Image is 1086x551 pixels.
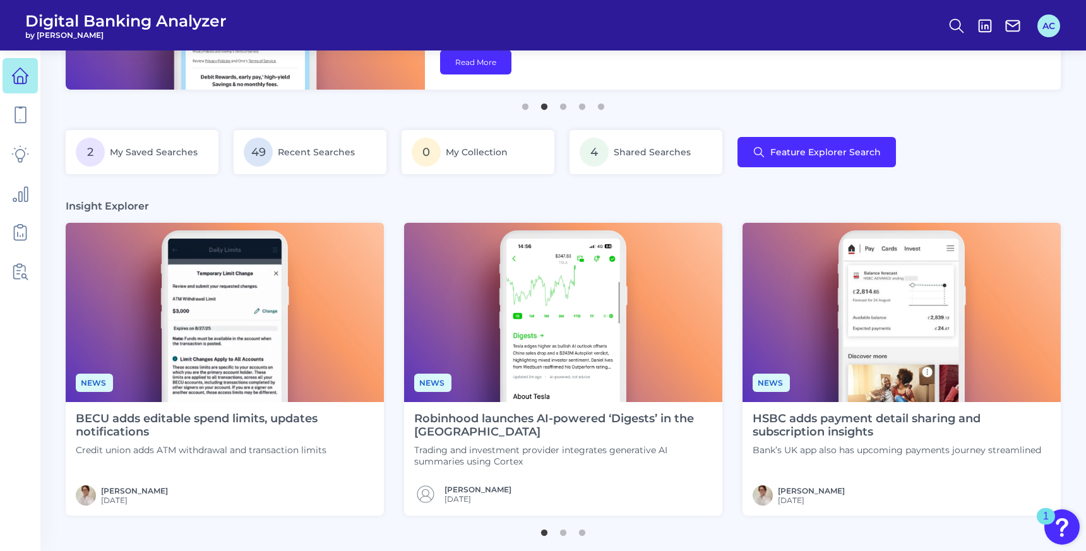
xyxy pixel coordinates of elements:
[538,523,551,536] button: 1
[557,523,570,536] button: 2
[770,147,881,157] span: Feature Explorer Search
[743,223,1061,402] img: News - Phone.png
[576,523,588,536] button: 3
[25,11,227,30] span: Digital Banking Analyzer
[614,146,691,158] span: Shared Searches
[778,495,845,505] span: [DATE]
[737,137,896,167] button: Feature Explorer Search
[278,146,355,158] span: Recent Searches
[753,376,790,388] a: News
[76,374,113,392] span: News
[753,374,790,392] span: News
[445,494,511,504] span: [DATE]
[76,485,96,506] img: MIchael McCaw
[570,130,722,174] a: 4Shared Searches
[76,444,374,456] p: Credit union adds ATM withdrawal and transaction limits
[101,486,168,495] a: [PERSON_NAME]
[110,146,198,158] span: My Saved Searches
[76,138,105,167] span: 2
[25,30,227,40] span: by [PERSON_NAME]
[1037,15,1060,37] button: AC
[440,50,511,74] a: Read More
[414,412,712,439] h4: Robinhood launches AI-powered ‘Digests’ in the [GEOGRAPHIC_DATA]
[778,486,845,495] a: [PERSON_NAME]
[404,223,722,402] img: News - Phone (1).png
[595,97,607,110] button: 5
[519,97,532,110] button: 1
[101,495,168,505] span: [DATE]
[753,412,1051,439] h4: HSBC adds payment detail sharing and subscription insights
[557,97,570,110] button: 3
[412,138,441,167] span: 0
[753,485,773,506] img: MIchael McCaw
[414,444,712,467] p: Trading and investment provider integrates generative AI summaries using Cortex
[414,374,451,392] span: News
[753,444,1051,456] p: Bank’s UK app also has upcoming payments journey streamlined
[66,130,218,174] a: 2My Saved Searches
[576,97,588,110] button: 4
[445,485,511,494] a: [PERSON_NAME]
[76,412,374,439] h4: BECU adds editable spend limits, updates notifications
[414,376,451,388] a: News
[402,130,554,174] a: 0My Collection
[1043,516,1049,533] div: 1
[66,223,384,402] img: News - Phone (2).png
[76,376,113,388] a: News
[580,138,609,167] span: 4
[1044,509,1080,545] button: Open Resource Center, 1 new notification
[446,146,508,158] span: My Collection
[538,97,551,110] button: 2
[66,199,149,213] h3: Insight Explorer
[244,138,273,167] span: 49
[234,130,386,174] a: 49Recent Searches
